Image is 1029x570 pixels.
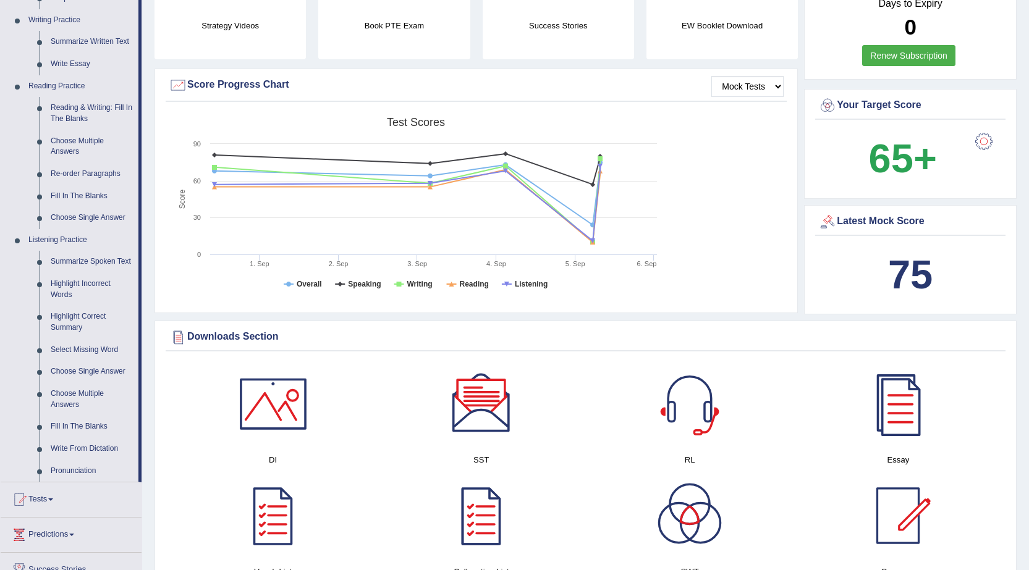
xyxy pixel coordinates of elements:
[193,177,201,185] text: 60
[592,453,788,466] h4: RL
[869,136,937,181] b: 65+
[818,96,1002,115] div: Your Target Score
[155,19,306,32] h4: Strategy Videos
[800,453,996,466] h4: Essay
[483,19,634,32] h4: Success Stories
[329,260,349,267] tspan: 2. Sep
[45,31,138,53] a: Summarize Written Text
[169,328,1002,346] div: Downloads Section
[383,453,579,466] h4: SST
[45,163,138,185] a: Re-order Paragraphs
[250,260,269,267] tspan: 1. Sep
[193,140,201,148] text: 90
[515,280,548,288] tspan: Listening
[45,53,138,75] a: Write Essay
[1,518,142,548] a: Predictions
[460,280,489,288] tspan: Reading
[486,260,506,267] tspan: 4. Sep
[45,97,138,130] a: Reading & Writing: Fill In The Blanks
[23,229,138,251] a: Listening Practice
[45,273,138,306] a: Highlight Incorrect Words
[175,453,371,466] h4: DI
[1,482,142,513] a: Tests
[862,45,955,66] a: Renew Subscription
[297,280,322,288] tspan: Overall
[23,9,138,31] a: Writing Practice
[197,251,201,258] text: 0
[169,76,784,94] div: Score Progress Chart
[348,280,381,288] tspan: Speaking
[888,252,933,297] b: 75
[45,361,138,383] a: Choose Single Answer
[904,15,916,39] b: 0
[818,212,1002,231] div: Latest Mock Score
[45,416,138,438] a: Fill In The Blanks
[45,383,138,416] a: Choose Multiple Answers
[387,116,445,128] tspan: Test scores
[45,306,138,338] a: Highlight Correct Summary
[23,75,138,98] a: Reading Practice
[45,207,138,229] a: Choose Single Answer
[178,190,187,209] tspan: Score
[45,339,138,361] a: Select Missing Word
[646,19,798,32] h4: EW Booklet Download
[45,438,138,460] a: Write From Dictation
[407,260,427,267] tspan: 3. Sep
[45,185,138,207] a: Fill In The Blanks
[45,460,138,482] a: Pronunciation
[637,260,657,267] tspan: 6. Sep
[45,130,138,163] a: Choose Multiple Answers
[407,280,432,288] tspan: Writing
[193,214,201,221] text: 30
[565,260,585,267] tspan: 5. Sep
[45,251,138,273] a: Summarize Spoken Text
[318,19,470,32] h4: Book PTE Exam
